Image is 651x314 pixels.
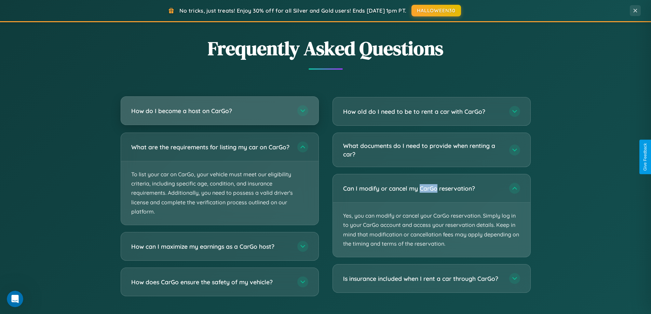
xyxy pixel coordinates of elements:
[343,184,502,193] h3: Can I modify or cancel my CarGo reservation?
[179,7,406,14] span: No tricks, just treats! Enjoy 30% off for all Silver and Gold users! Ends [DATE] 1pm PT.
[7,291,23,307] iframe: Intercom live chat
[121,161,318,225] p: To list your car on CarGo, your vehicle must meet our eligibility criteria, including specific ag...
[643,143,648,171] div: Give Feedback
[343,141,502,158] h3: What documents do I need to provide when renting a car?
[411,5,461,16] button: HALLOWEEN30
[131,242,290,251] h3: How can I maximize my earnings as a CarGo host?
[121,35,531,62] h2: Frequently Asked Questions
[131,278,290,286] h3: How does CarGo ensure the safety of my vehicle?
[131,143,290,151] h3: What are the requirements for listing my car on CarGo?
[343,274,502,283] h3: Is insurance included when I rent a car through CarGo?
[343,107,502,116] h3: How old do I need to be to rent a car with CarGo?
[333,203,530,257] p: Yes, you can modify or cancel your CarGo reservation. Simply log in to your CarGo account and acc...
[131,107,290,115] h3: How do I become a host on CarGo?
